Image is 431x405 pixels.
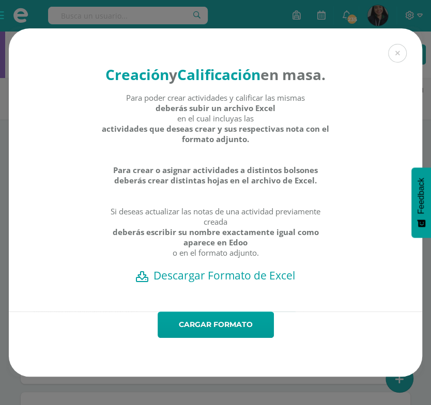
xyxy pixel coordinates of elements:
strong: actividades que deseas crear y sus respectivas nota con el formato adjunto. [101,123,330,144]
strong: deberás escribir su nombre exactamente igual como aparece en Edoo [101,227,330,247]
strong: Creación [105,65,169,84]
button: Feedback - Mostrar encuesta [411,167,431,238]
strong: Calificación [177,65,260,84]
div: Para poder crear actividades y calificar las mismas en el cual incluyas las Si deseas actualizar ... [101,92,330,268]
span: Feedback [417,178,426,214]
button: Close (Esc) [388,44,407,63]
a: Cargar formato [158,311,274,338]
strong: deberás subir un archivo Excel [156,103,275,113]
h4: en masa. [101,65,330,84]
strong: y [169,65,177,84]
a: Descargar Formato de Excel [27,268,404,283]
strong: Para crear o asignar actividades a distintos bolsones deberás crear distintas hojas en el archivo... [101,165,330,185]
